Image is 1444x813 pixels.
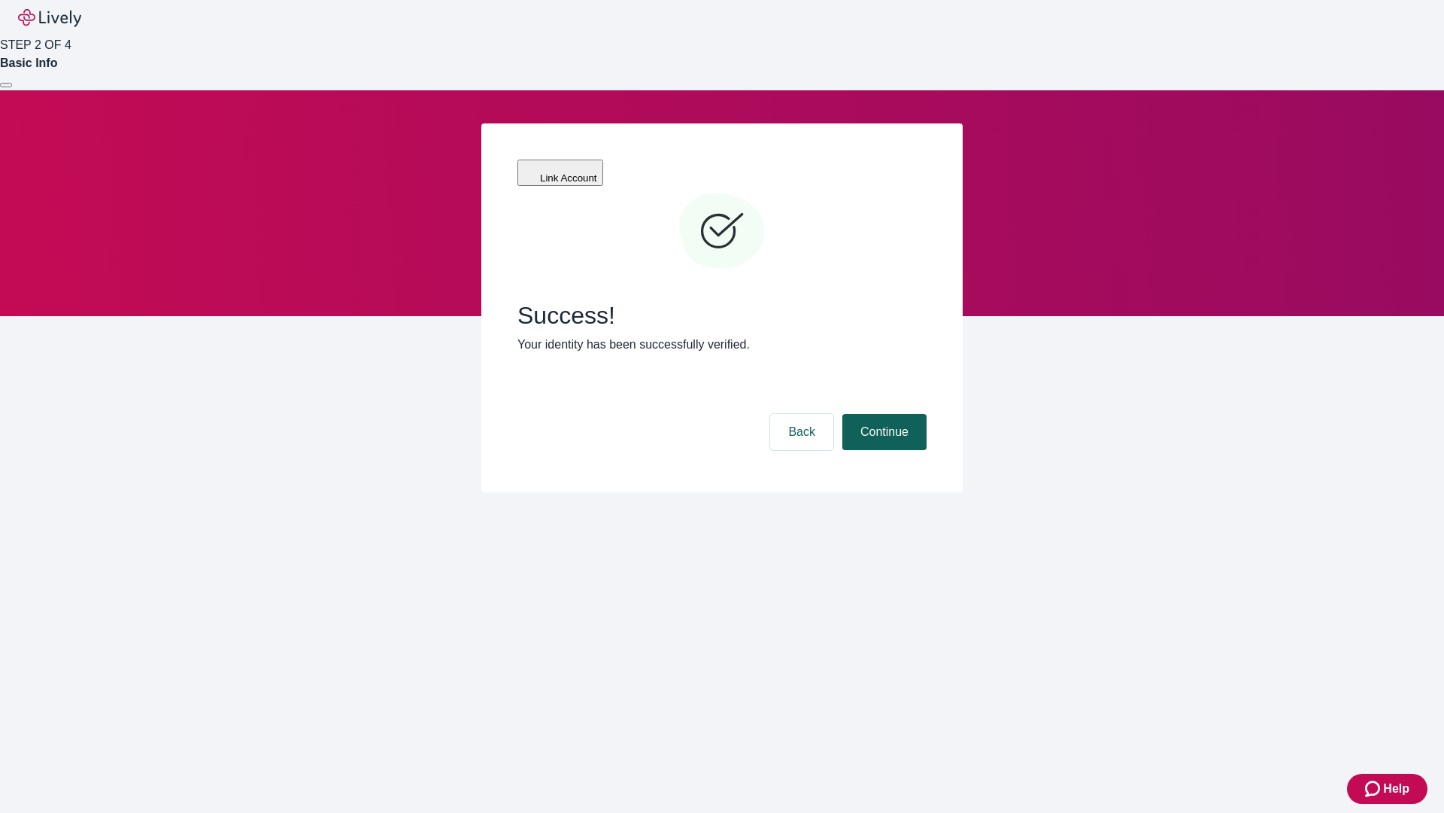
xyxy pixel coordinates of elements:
button: Continue [842,414,927,450]
svg: Checkmark icon [677,187,767,277]
button: Zendesk support iconHelp [1347,774,1427,804]
span: Success! [517,301,927,330]
span: Help [1383,780,1409,798]
p: Your identity has been successfully verified. [517,336,927,354]
button: Link Account [517,160,603,186]
button: Back [770,414,833,450]
svg: Zendesk support icon [1365,780,1383,798]
img: Lively [18,9,81,27]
